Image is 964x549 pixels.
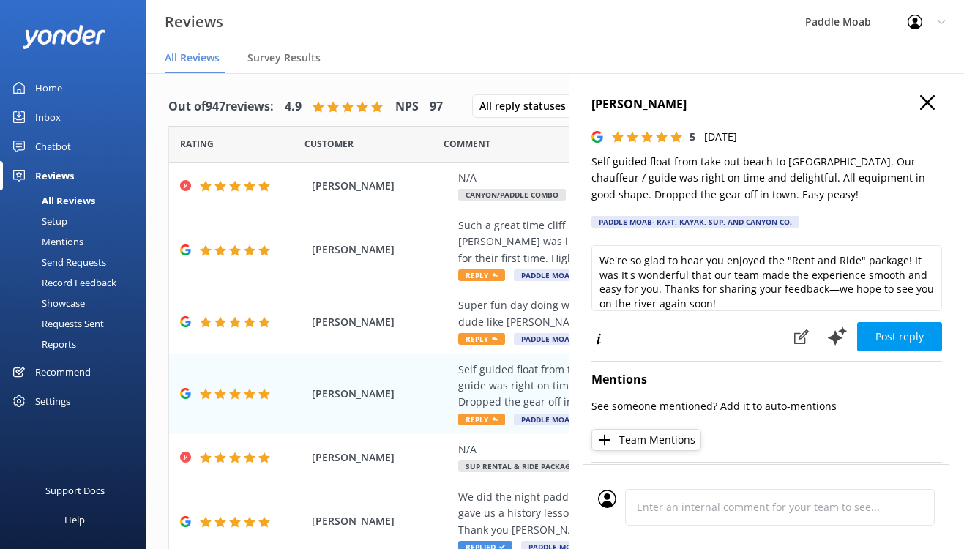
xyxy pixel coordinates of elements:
span: Date [304,137,354,151]
img: yonder-white-logo.png [22,25,106,49]
span: Reply [458,269,505,281]
div: Record Feedback [9,272,116,293]
img: user_profile.svg [598,490,616,508]
h4: 4.9 [285,97,302,116]
div: We did the night paddle- highly recommended! Ask for [PERSON_NAME], he gave us a history lesson, ... [458,489,842,538]
h4: [PERSON_NAME] [591,95,942,114]
a: All Reviews [9,190,146,211]
span: [PERSON_NAME] [312,178,451,194]
div: Setup [9,211,67,231]
button: Team Mentions [591,429,701,451]
span: Date [180,137,214,151]
div: Chatbot [35,132,71,161]
span: SUP Rental & Ride Package [458,460,582,472]
div: Home [35,73,62,102]
span: [PERSON_NAME] [312,242,451,258]
a: Requests Sent [9,313,146,334]
a: Showcase [9,293,146,313]
div: Showcase [9,293,85,313]
span: [PERSON_NAME] [312,449,451,466]
div: Support Docs [45,476,105,505]
span: 5 [690,130,695,143]
div: Reviews [35,161,74,190]
div: Send Requests [9,252,106,272]
span: [PERSON_NAME] [312,386,451,402]
p: [DATE] [704,129,737,145]
h3: Reviews [165,10,223,34]
span: [PERSON_NAME] [312,314,451,330]
span: Paddle Moab- Raft, Kayak, SUP, and Canyon Co. [514,269,722,281]
span: Question [444,137,490,151]
h4: Mentions [591,370,942,389]
span: Paddle Moab- Raft, Kayak, SUP, and Canyon Co. [514,333,722,345]
span: Reply [458,333,505,345]
a: Reports [9,334,146,354]
div: Paddle Moab- Raft, Kayak, SUP, and Canyon Co. [591,216,799,228]
div: Super fun day doing whitewater rafting! Helps when you have a super cool dude like [PERSON_NAME] ... [458,297,842,330]
span: Reply [458,414,505,425]
div: All Reviews [9,190,95,211]
span: Paddle Moab- Raft, Kayak, SUP, and Canyon Co. [514,414,722,425]
span: Canyon/Paddle Combo [458,189,566,201]
div: Mentions [9,231,83,252]
button: Post reply [857,322,942,351]
div: N/A [458,441,842,457]
button: Close [920,95,935,111]
div: Settings [35,386,70,416]
h4: Out of 947 reviews: [168,97,274,116]
a: Record Feedback [9,272,146,293]
div: Requests Sent [9,313,104,334]
div: Self guided float from take out beach to [GEOGRAPHIC_DATA]. Our chauffeur / guide was right on ti... [458,362,842,411]
div: Recommend [35,357,91,386]
div: Reports [9,334,76,354]
h4: NPS [395,97,419,116]
p: Self guided float from take out beach to [GEOGRAPHIC_DATA]. Our chauffeur / guide was right on ti... [591,154,942,203]
textarea: We're so glad to hear you enjoyed the "Rent and Ride" package! It was It's wonderful that our tea... [591,245,942,311]
span: [PERSON_NAME] [312,513,451,529]
span: Survey Results [247,51,321,65]
div: N/A [458,170,842,186]
p: See someone mentioned? Add it to auto-mentions [591,398,942,414]
a: Setup [9,211,146,231]
div: Inbox [35,102,61,132]
span: All reply statuses [479,98,575,114]
div: Such a great time cliff propelling! Beautiful views and our tour guide [PERSON_NAME] was incredib... [458,217,842,266]
a: Send Requests [9,252,146,272]
a: Mentions [9,231,146,252]
h4: 97 [430,97,443,116]
span: All Reviews [165,51,220,65]
div: Help [64,505,85,534]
